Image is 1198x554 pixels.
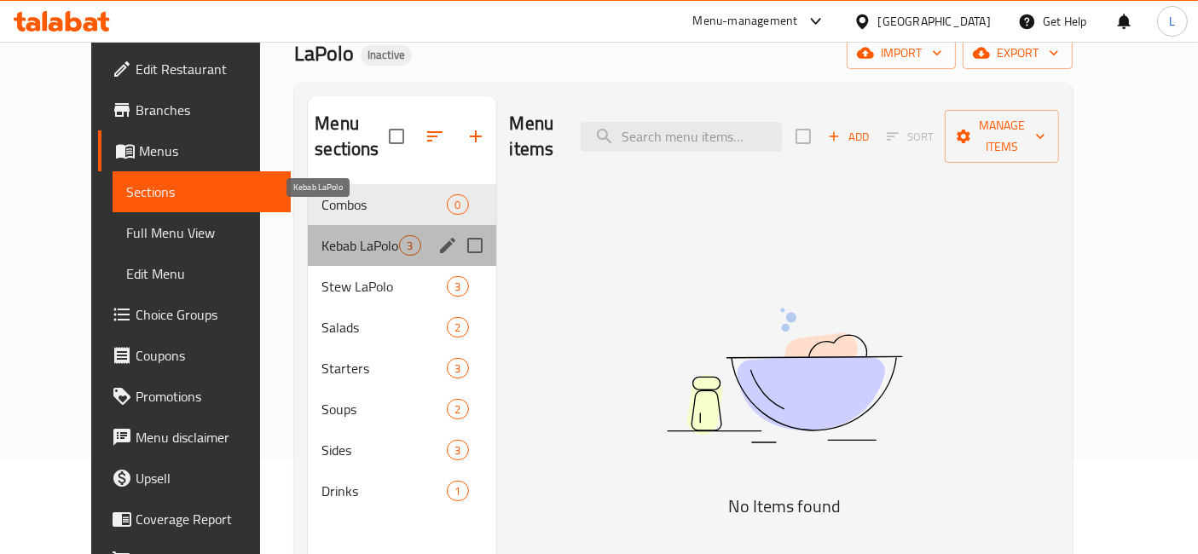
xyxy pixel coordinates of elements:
[98,49,292,89] a: Edit Restaurant
[878,12,991,31] div: [GEOGRAPHIC_DATA]
[447,194,468,215] div: items
[98,130,292,171] a: Menus
[113,171,292,212] a: Sections
[294,34,354,72] span: LaPolo
[447,481,468,501] div: items
[448,197,467,213] span: 0
[693,11,798,32] div: Menu-management
[447,440,468,460] div: items
[126,182,278,202] span: Sections
[136,304,278,325] span: Choice Groups
[825,127,871,147] span: Add
[308,430,495,470] div: Sides3
[447,358,468,378] div: items
[136,386,278,407] span: Promotions
[581,122,782,152] input: search
[448,483,467,499] span: 1
[400,238,420,254] span: 3
[379,118,414,154] span: Select all sections
[321,235,399,256] span: Kebab LaPolo
[98,458,292,499] a: Upsell
[308,177,495,518] nav: Menu sections
[361,45,412,66] div: Inactive
[847,38,956,69] button: import
[945,110,1059,163] button: Manage items
[308,266,495,307] div: Stew LaPolo3
[139,141,278,161] span: Menus
[1169,12,1175,31] span: L
[448,401,467,418] span: 2
[571,493,998,520] h5: No Items found
[963,38,1073,69] button: export
[414,116,455,157] span: Sort sections
[308,184,495,225] div: Combos0
[447,317,468,338] div: items
[308,307,495,348] div: Salads2
[321,276,447,297] span: Stew LaPolo
[821,124,876,150] button: Add
[448,320,467,336] span: 2
[399,235,420,256] div: items
[821,124,876,150] span: Add item
[113,253,292,294] a: Edit Menu
[321,317,447,338] span: Salads
[876,124,945,150] span: Select section first
[321,481,447,501] span: Drinks
[136,509,278,529] span: Coverage Report
[447,399,468,419] div: items
[136,468,278,488] span: Upsell
[98,417,292,458] a: Menu disclaimer
[98,89,292,130] a: Branches
[98,294,292,335] a: Choice Groups
[571,263,998,488] img: dish.svg
[136,100,278,120] span: Branches
[126,222,278,243] span: Full Menu View
[315,111,388,162] h2: Menu sections
[98,335,292,376] a: Coupons
[98,376,292,417] a: Promotions
[126,263,278,284] span: Edit Menu
[321,358,447,378] span: Starters
[308,389,495,430] div: Soups2
[447,276,468,297] div: items
[308,470,495,511] div: Drinks1
[321,440,447,460] span: Sides
[510,111,561,162] h2: Menu items
[321,399,447,419] span: Soups
[98,499,292,540] a: Coverage Report
[136,59,278,79] span: Edit Restaurant
[448,361,467,377] span: 3
[321,194,447,215] span: Combos
[455,116,496,157] button: Add section
[860,43,942,64] span: import
[308,348,495,389] div: Starters3
[136,427,278,447] span: Menu disclaimer
[976,43,1059,64] span: export
[448,442,467,459] span: 3
[136,345,278,366] span: Coupons
[448,279,467,295] span: 3
[308,225,495,266] div: Kebab LaPolo3edit
[435,233,460,258] button: edit
[113,212,292,253] a: Full Menu View
[361,48,412,62] span: Inactive
[958,115,1045,158] span: Manage items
